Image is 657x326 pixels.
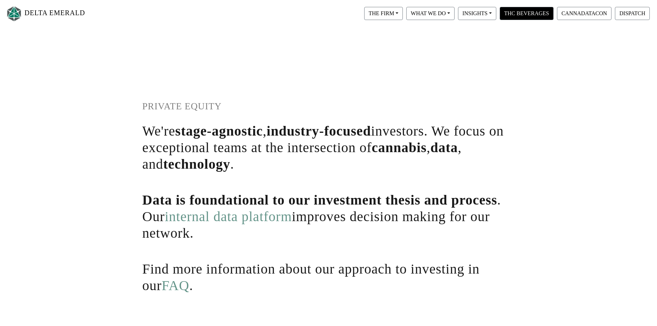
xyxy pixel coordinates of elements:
[615,7,650,20] button: DISPATCH
[557,7,611,20] button: CANNADATACON
[165,209,292,224] a: internal data platform
[430,140,458,155] span: data
[498,10,555,16] a: THC BEVERAGES
[6,4,23,23] img: Logo
[142,123,515,172] h1: We're , investors. We focus on exceptional teams at the intersection of , , and .
[406,7,455,20] button: WHAT WE DO
[162,278,189,293] a: FAQ
[458,7,496,20] button: INSIGHTS
[555,10,613,16] a: CANNADATACON
[6,3,85,24] a: DELTA EMERALD
[372,140,427,155] span: cannabis
[142,192,515,241] h1: . Our improves decision making for our network.
[142,192,497,208] span: Data is foundational to our investment thesis and process
[142,261,515,294] h1: Find more information about our approach to investing in our .
[142,101,515,112] h1: PRIVATE EQUITY
[500,7,554,20] button: THC BEVERAGES
[267,123,371,139] span: industry-focused
[613,10,651,16] a: DISPATCH
[163,156,230,172] span: technology
[175,123,263,139] span: stage-agnostic
[364,7,403,20] button: THE FIRM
